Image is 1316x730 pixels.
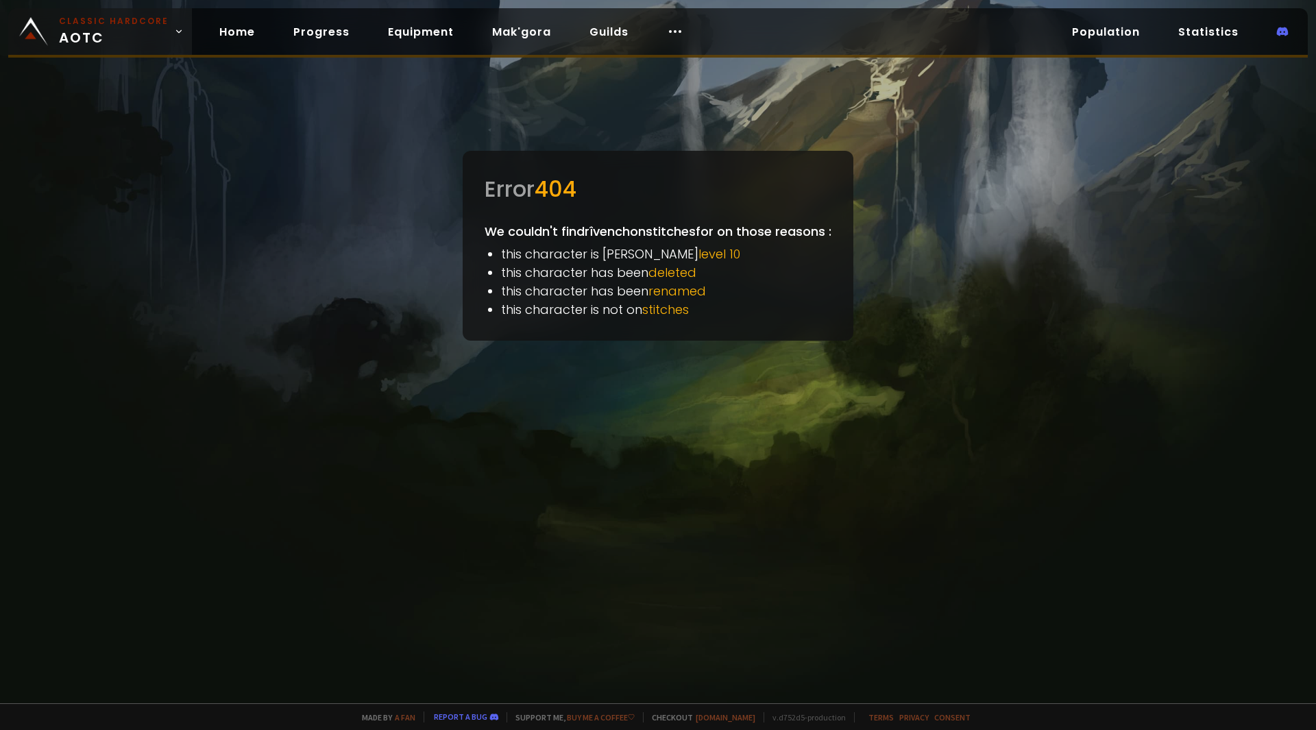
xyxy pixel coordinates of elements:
[463,151,853,341] div: We couldn't find rîvench on stitches for on those reasons :
[535,173,576,204] span: 404
[642,301,689,318] span: stitches
[481,18,562,46] a: Mak'gora
[354,712,415,722] span: Made by
[567,712,635,722] a: Buy me a coffee
[698,245,740,263] span: level 10
[59,15,169,48] span: AOTC
[377,18,465,46] a: Equipment
[899,712,929,722] a: Privacy
[395,712,415,722] a: a fan
[434,711,487,722] a: Report a bug
[764,712,846,722] span: v. d752d5 - production
[208,18,266,46] a: Home
[8,8,192,55] a: Classic HardcoreAOTC
[648,264,696,281] span: deleted
[696,712,755,722] a: [DOMAIN_NAME]
[1167,18,1250,46] a: Statistics
[501,245,831,263] li: this character is [PERSON_NAME]
[501,282,831,300] li: this character has been
[485,173,831,206] div: Error
[1061,18,1151,46] a: Population
[501,263,831,282] li: this character has been
[643,712,755,722] span: Checkout
[578,18,639,46] a: Guilds
[868,712,894,722] a: Terms
[282,18,361,46] a: Progress
[59,15,169,27] small: Classic Hardcore
[507,712,635,722] span: Support me,
[648,282,706,300] span: renamed
[501,300,831,319] li: this character is not on
[934,712,971,722] a: Consent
